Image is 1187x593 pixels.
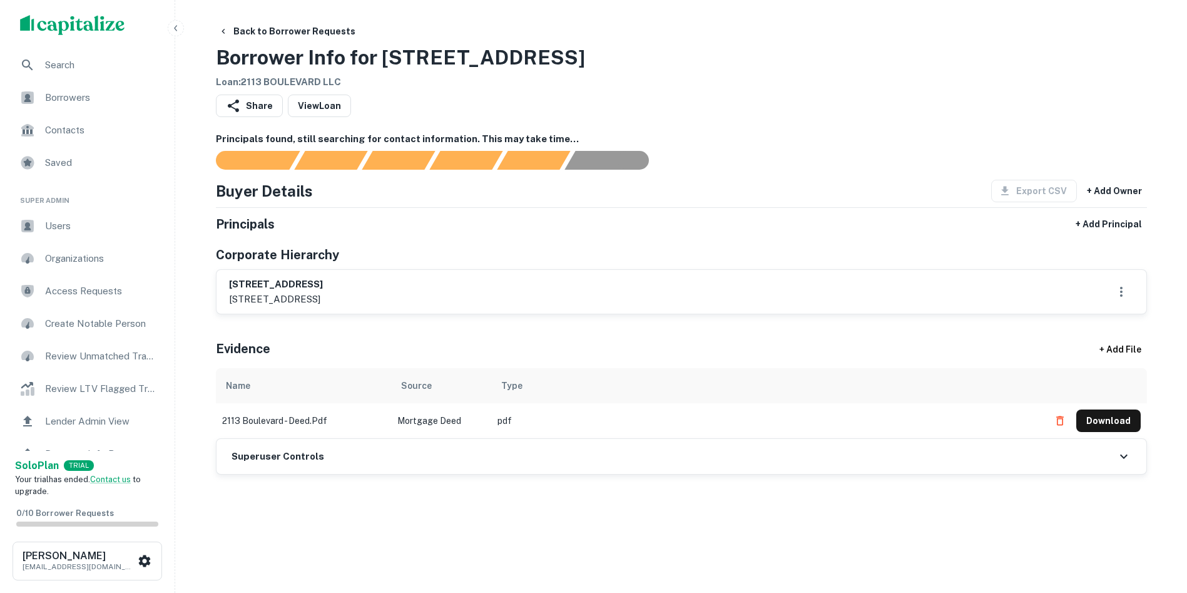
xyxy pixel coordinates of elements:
[15,458,59,473] a: SoloPlan
[16,508,114,518] span: 0 / 10 Borrower Requests
[216,339,270,358] h5: Evidence
[216,215,275,234] h5: Principals
[10,439,165,469] a: Borrower Info Requests
[64,460,94,471] div: TRIAL
[45,123,157,138] span: Contacts
[10,244,165,274] a: Organizations
[216,403,391,438] td: 2113 boulevard - deed.pdf
[15,475,141,497] span: Your trial has ended. to upgrade.
[10,50,165,80] a: Search
[216,95,283,117] button: Share
[45,90,157,105] span: Borrowers
[216,368,1147,438] div: scrollable content
[10,374,165,404] a: Review LTV Flagged Transactions
[232,450,324,464] h6: Superuser Controls
[288,95,351,117] a: ViewLoan
[491,403,1042,438] td: pdf
[1076,410,1141,432] button: Download
[10,180,165,211] li: Super Admin
[10,115,165,145] a: Contacts
[45,349,157,364] span: Review Unmatched Transactions
[10,406,165,436] a: Lender Admin View
[391,403,491,438] td: Mortgage Deed
[1077,338,1164,361] div: + Add File
[226,378,250,393] div: Name
[491,368,1042,403] th: Type
[10,148,165,178] a: Saved
[201,151,295,170] div: Sending borrower request to AI...
[10,341,165,371] a: Review Unmatched Transactions
[45,446,157,462] span: Borrower Info Requests
[45,284,157,299] span: Access Requests
[45,219,157,234] span: Users
[294,151,367,170] div: Your request is received and processing...
[15,460,59,472] strong: Solo Plan
[391,368,491,403] th: Source
[10,211,165,241] a: Users
[90,475,131,484] a: Contact us
[501,378,522,393] div: Type
[216,245,339,264] h5: Corporate Hierarchy
[45,316,157,331] span: Create Notable Person
[1049,411,1071,431] button: Delete file
[213,20,360,43] button: Back to Borrower Requests
[1071,213,1147,235] button: + Add Principal
[45,251,157,266] span: Organizations
[497,151,570,170] div: Principals found, still searching for contact information. This may take time...
[401,378,432,393] div: Source
[10,309,165,339] a: Create Notable Person
[229,277,323,292] h6: [STREET_ADDRESS]
[45,381,157,396] span: Review LTV Flagged Transactions
[1124,493,1187,553] iframe: Chat Widget
[45,58,157,73] span: Search
[10,276,165,306] a: Access Requests
[45,414,157,429] span: Lender Admin View
[216,132,1147,147] h6: Principals found, still searching for contact information. This may take time...
[216,180,313,202] h4: Buyer Details
[216,43,585,73] h3: Borrower Info for [STREET_ADDRESS]
[429,151,502,170] div: Principals found, AI now looking for contact information...
[229,292,323,307] p: [STREET_ADDRESS]
[1082,180,1147,202] button: + Add Owner
[20,15,125,35] img: capitalize-logo.png
[23,561,135,572] p: [EMAIL_ADDRESS][DOMAIN_NAME]
[216,368,391,403] th: Name
[362,151,435,170] div: Documents found, AI parsing details...
[23,551,135,561] h6: [PERSON_NAME]
[10,83,165,113] a: Borrowers
[13,542,162,580] button: [PERSON_NAME][EMAIL_ADDRESS][DOMAIN_NAME]
[565,151,664,170] div: AI fulfillment process complete.
[45,155,157,170] span: Saved
[216,75,585,90] h6: Loan : 2113 BOULEVARD LLC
